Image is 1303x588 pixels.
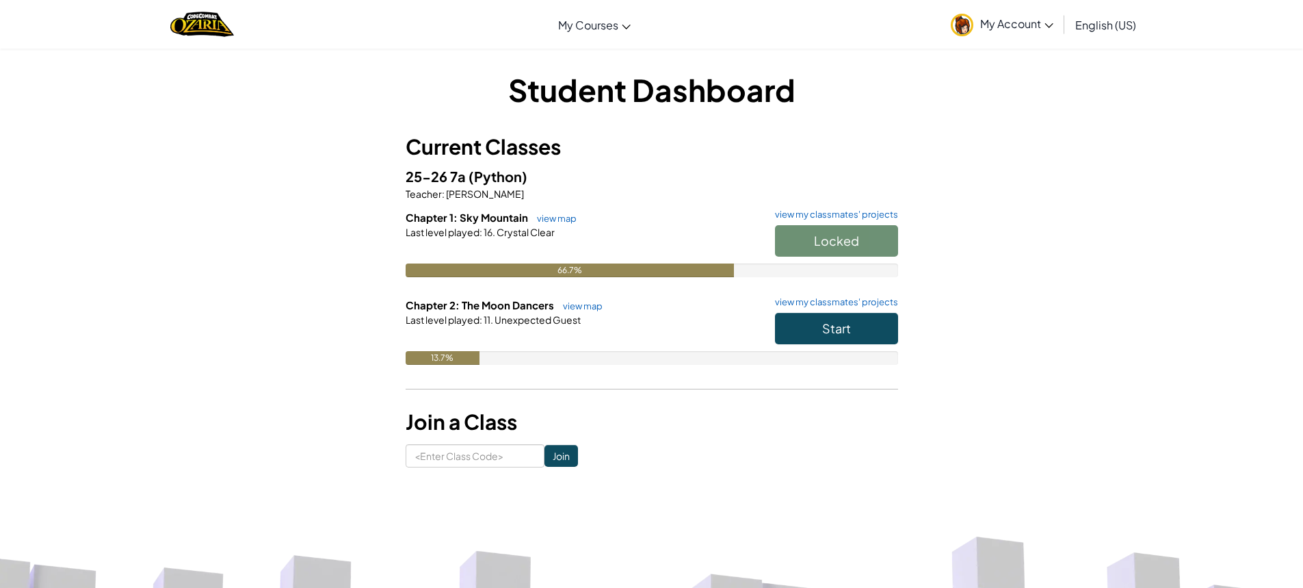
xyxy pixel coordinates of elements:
h3: Join a Class [406,407,898,437]
a: My Account [944,3,1060,46]
img: Home [170,10,234,38]
span: Crystal Clear [495,226,555,238]
span: : [479,314,482,326]
a: Ozaria by CodeCombat logo [170,10,234,38]
h1: Student Dashboard [406,68,898,111]
a: English (US) [1068,6,1143,43]
span: English (US) [1075,18,1136,32]
input: <Enter Class Code> [406,444,544,468]
div: 13.7% [406,351,479,365]
img: avatar [951,14,973,36]
span: : [479,226,482,238]
span: 25-26 7a [406,168,469,185]
span: [PERSON_NAME] [445,188,524,200]
button: Start [775,313,898,344]
input: Join [544,445,578,467]
span: Unexpected Guest [493,314,581,326]
span: Chapter 2: The Moon Dancers [406,298,556,311]
a: view my classmates' projects [768,298,898,307]
span: My Account [980,16,1053,31]
span: Teacher [406,188,442,200]
span: : [442,188,445,200]
a: view my classmates' projects [768,210,898,219]
a: view map [530,213,577,224]
span: My Courses [558,18,618,32]
span: Last level played [406,314,479,326]
span: Last level played [406,226,479,238]
span: Chapter 1: Sky Mountain [406,211,530,224]
h3: Current Classes [406,131,898,162]
div: 66.7% [406,264,734,277]
span: Start [822,320,851,336]
span: 16. [482,226,495,238]
span: (Python) [469,168,527,185]
a: view map [556,301,603,311]
a: My Courses [551,6,637,43]
span: 11. [482,314,493,326]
